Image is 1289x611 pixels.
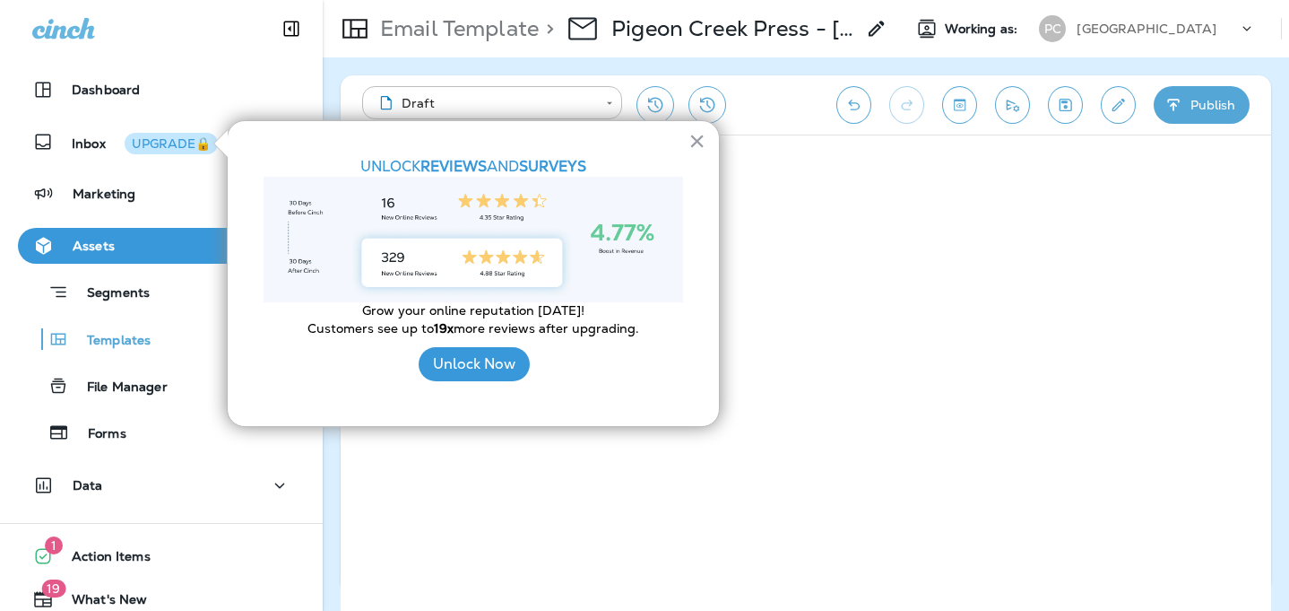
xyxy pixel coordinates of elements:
[73,478,103,493] p: Data
[132,137,211,150] div: UPGRADE🔒
[360,157,420,176] span: UNLOCK
[373,15,539,42] p: Email Template
[419,347,530,381] button: Unlock Now
[72,133,218,152] p: Inbox
[1077,22,1215,36] p: [GEOGRAPHIC_DATA]
[942,86,977,124] button: Toggle preview
[307,320,434,336] span: Customers see up to
[688,127,705,155] button: Close
[995,86,1030,124] button: Send test email
[688,86,726,124] button: View Changelog
[70,426,126,443] p: Forms
[487,157,519,176] span: AND
[611,15,855,42] p: Pigeon Creek Press - [DATE] Copy
[266,11,316,47] button: Collapse Sidebar
[264,302,683,320] p: Grow your online reputation [DATE]!
[420,157,487,176] strong: REVIEWS
[72,83,140,97] p: Dashboard
[69,333,151,350] p: Templates
[519,157,586,176] strong: SURVEYS
[1101,86,1136,124] button: Edit details
[1039,15,1066,42] div: PC
[454,320,639,336] span: more reviews after upgrading.
[836,86,871,124] button: Undo
[1154,86,1250,124] button: Publish
[73,239,115,253] p: Assets
[434,320,454,336] strong: 19x
[41,580,65,598] span: 19
[69,380,168,397] p: File Manager
[375,94,593,112] div: Draft
[945,22,1021,37] span: Working as:
[1048,86,1083,124] button: Save
[45,537,63,554] span: 1
[69,285,150,303] p: Segments
[539,15,554,42] p: >
[611,15,855,42] div: Pigeon Creek Press - August 2025 Copy
[636,86,674,124] button: Restore from previous version
[54,549,151,571] span: Action Items
[73,187,135,201] p: Marketing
